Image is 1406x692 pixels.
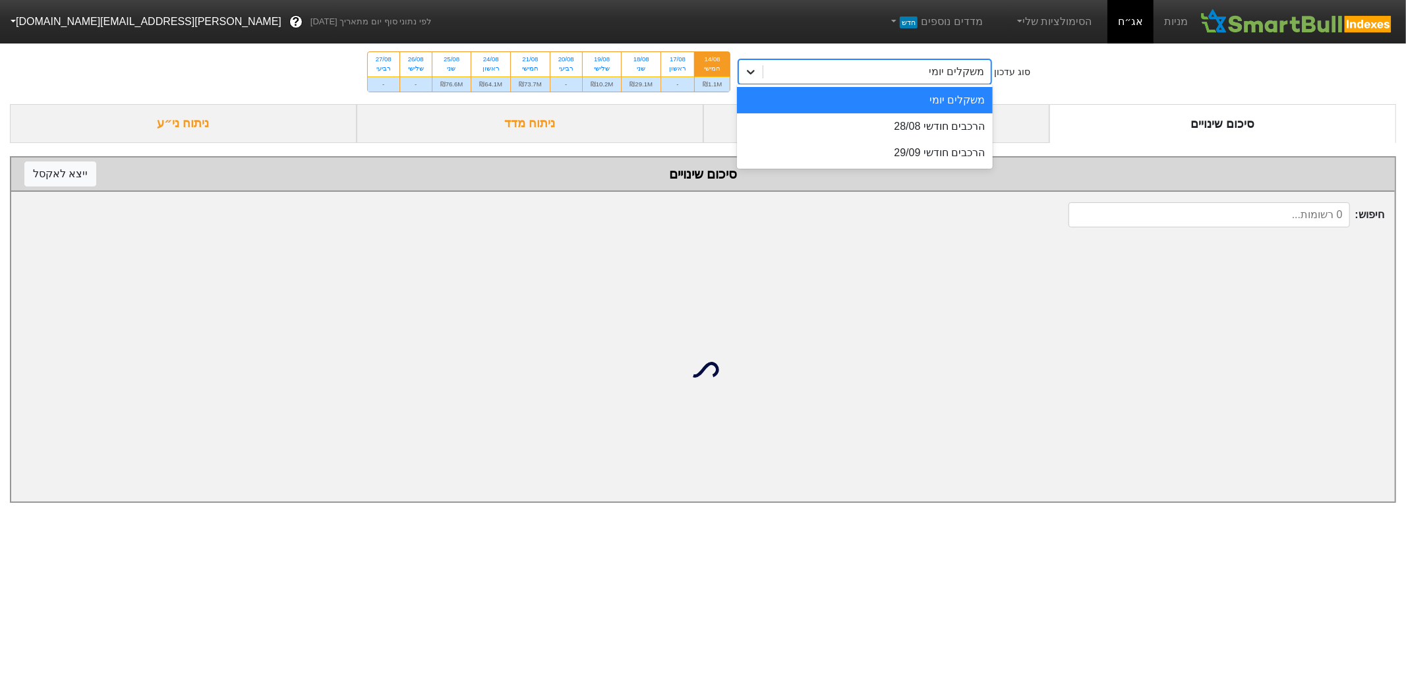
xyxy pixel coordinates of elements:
span: חדש [900,16,918,28]
div: - [550,76,582,92]
div: ניתוח מדד [357,104,703,143]
div: - [400,76,432,92]
div: ₪10.2M [583,76,622,92]
div: ₪64.1M [471,76,510,92]
div: 27/08 [376,55,392,64]
span: ? [292,13,299,31]
button: ייצא לאקסל [24,161,96,187]
div: שני [630,64,653,73]
div: חמישי [703,64,722,73]
div: 17/08 [669,55,686,64]
div: 21/08 [519,55,542,64]
div: רביעי [558,64,574,73]
img: SmartBull [1198,9,1395,35]
div: רביעי [376,64,392,73]
div: 24/08 [479,55,502,64]
div: 14/08 [703,55,722,64]
div: ראשון [479,64,502,73]
div: שלישי [408,64,424,73]
div: משקלים יומי [737,87,993,113]
a: הסימולציות שלי [1009,9,1098,35]
div: הרכבים חודשי 28/08 [737,113,993,140]
div: חמישי [519,64,542,73]
a: מדדים נוספיםחדש [883,9,988,35]
div: - [368,76,399,92]
div: ניתוח ני״ע [10,104,357,143]
span: חיפוש : [1069,202,1384,227]
div: ₪29.1M [622,76,660,92]
div: משקלים יומי [929,64,984,80]
span: לפי נתוני סוף יום מתאריך [DATE] [310,15,431,28]
div: ₪1.1M [695,76,730,92]
div: - [661,76,694,92]
input: 0 רשומות... [1069,202,1350,227]
div: 25/08 [440,55,463,64]
div: סוג עדכון [994,65,1030,79]
div: ₪76.6M [432,76,471,92]
div: שני [440,64,463,73]
div: 19/08 [591,55,614,64]
div: 26/08 [408,55,424,64]
div: 18/08 [630,55,653,64]
div: 20/08 [558,55,574,64]
div: סיכום שינויים [24,164,1382,184]
div: ראשון [669,64,686,73]
div: הרכבים חודשי 29/09 [737,140,993,166]
div: ₪73.7M [511,76,550,92]
div: ביקושים והיצעים צפויים [703,104,1050,143]
div: שלישי [591,64,614,73]
div: סיכום שינויים [1049,104,1396,143]
img: loading... [688,354,719,386]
